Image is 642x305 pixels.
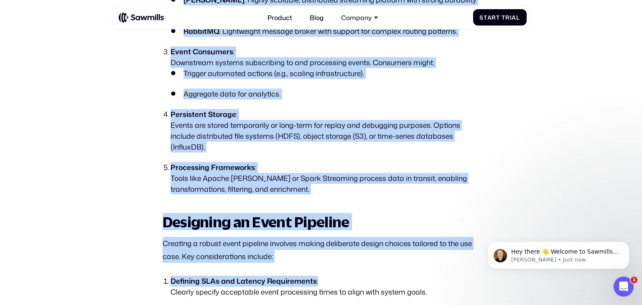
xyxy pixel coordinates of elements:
[171,276,317,286] strong: Defining SLAs and Latency Requirements
[475,224,642,282] iframe: Intercom notifications message
[163,214,479,230] h2: Designing an Event Pipeline
[341,14,372,21] div: Company
[512,14,516,21] span: a
[487,14,492,21] span: a
[484,14,487,21] span: t
[171,26,479,37] li: : Lightweight message broker with support for complex routing patterns.
[510,14,512,21] span: i
[614,277,634,297] iframe: Intercom live chat
[473,9,527,25] a: StartTrial
[171,162,479,195] li: : Tools like Apache [PERSON_NAME] or Spark Streaming process data in transit, enabling transforma...
[262,9,297,26] a: Product
[163,237,479,263] p: Creating a robust event pipeline involves making deliberate design choices tailored to the use ca...
[171,89,479,99] li: Aggregate data for analytics.
[631,277,637,283] span: 1
[505,14,510,21] span: r
[171,68,479,79] li: Trigger automated actions (e.g., scaling infrastructure).
[516,14,520,21] span: l
[336,9,383,26] div: Company
[502,14,505,21] span: T
[171,162,255,173] strong: Processing Frameworks
[171,46,233,57] strong: Event Consumers
[183,26,219,36] strong: RabbitMQ
[496,14,500,21] span: t
[171,46,479,99] li: : Downstream systems subscribing to and processing events. Consumers might:
[171,276,479,297] li: : Clearly specify acceptable event processing times to align with system goals.
[492,14,496,21] span: r
[171,109,236,119] strong: Persistent Storage
[305,9,328,26] a: Blog
[479,14,484,21] span: S
[171,109,479,152] li: : Events are stored temporarily or long-term for replay and debugging purposes. Options include d...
